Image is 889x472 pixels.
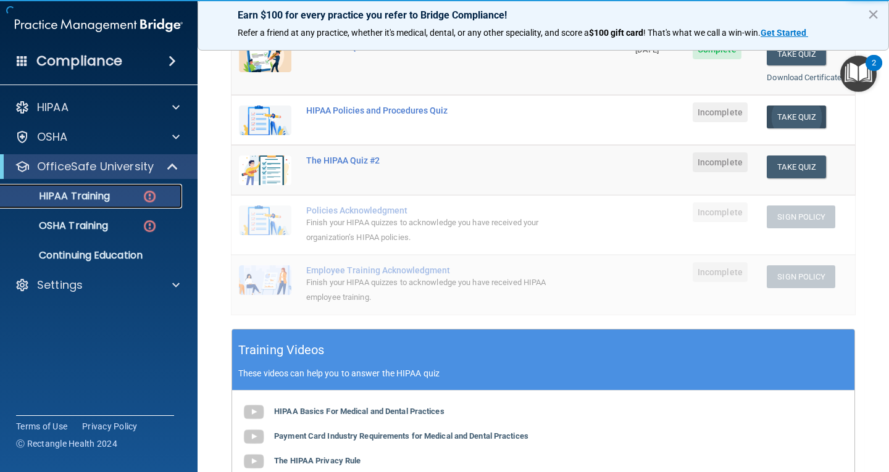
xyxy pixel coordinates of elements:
[635,45,659,54] span: [DATE]
[693,202,748,222] span: Incomplete
[15,130,180,144] a: OSHA
[37,278,83,292] p: Settings
[693,152,748,172] span: Incomplete
[767,43,826,65] button: Take Quiz
[238,339,325,361] h5: Training Videos
[82,420,138,433] a: Privacy Policy
[241,424,266,449] img: gray_youtube_icon.38fcd6cc.png
[15,100,180,115] a: HIPAA
[238,28,589,38] span: Refer a friend at any practice, whether it's medical, dental, or any other speciality, and score a
[867,4,879,24] button: Close
[274,456,361,465] b: The HIPAA Privacy Rule
[306,155,566,165] div: The HIPAA Quiz #2
[16,437,117,450] span: Ⓒ Rectangle Health 2024
[767,265,835,288] button: Sign Policy
[37,130,68,144] p: OSHA
[306,106,566,115] div: HIPAA Policies and Procedures Quiz
[643,28,761,38] span: ! That's what we call a win-win.
[761,28,808,38] a: Get Started
[15,13,183,38] img: PMB logo
[15,159,179,174] a: OfficeSafe University
[306,205,566,215] div: Policies Acknowledgment
[8,249,177,262] p: Continuing Education
[693,102,748,122] span: Incomplete
[238,9,849,21] p: Earn $100 for every practice you refer to Bridge Compliance!
[274,407,444,416] b: HIPAA Basics For Medical and Dental Practices
[8,190,110,202] p: HIPAA Training
[306,275,566,305] div: Finish your HIPAA quizzes to acknowledge you have received HIPAA employee training.
[15,278,180,292] a: Settings
[306,215,566,245] div: Finish your HIPAA quizzes to acknowledge you have received your organization’s HIPAA policies.
[767,155,826,178] button: Take Quiz
[238,368,848,378] p: These videos can help you to answer the HIPAA quiz
[36,52,122,70] h4: Compliance
[589,28,643,38] strong: $100 gift card
[767,106,826,128] button: Take Quiz
[142,189,157,204] img: danger-circle.6113f641.png
[306,265,566,275] div: Employee Training Acknowledgment
[8,220,108,232] p: OSHA Training
[241,400,266,424] img: gray_youtube_icon.38fcd6cc.png
[16,420,67,433] a: Terms of Use
[142,218,157,234] img: danger-circle.6113f641.png
[274,431,528,441] b: Payment Card Industry Requirements for Medical and Dental Practices
[693,262,748,282] span: Incomplete
[767,205,835,228] button: Sign Policy
[840,56,877,92] button: Open Resource Center, 2 new notifications
[37,159,154,174] p: OfficeSafe University
[37,100,69,115] p: HIPAA
[767,73,841,82] a: Download Certificate
[872,63,876,79] div: 2
[761,28,806,38] strong: Get Started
